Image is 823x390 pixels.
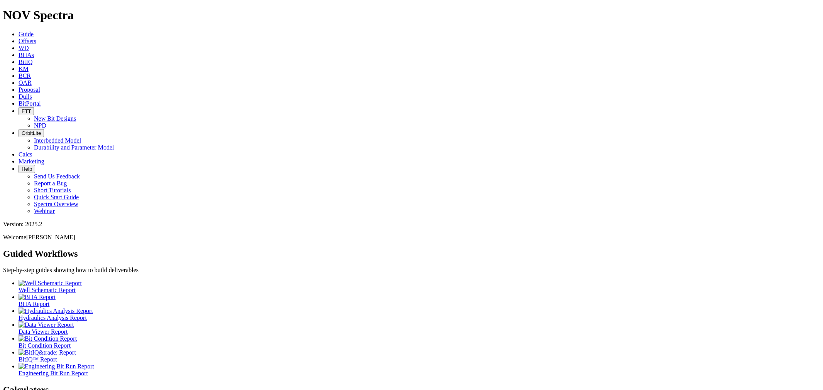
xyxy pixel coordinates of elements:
[19,342,71,349] span: Bit Condition Report
[19,165,35,173] button: Help
[34,180,67,187] a: Report a Bug
[19,158,44,165] a: Marketing
[19,52,34,58] a: BHAs
[19,308,820,321] a: Hydraulics Analysis Report Hydraulics Analysis Report
[19,79,32,86] a: OAR
[19,349,76,356] img: BitIQ&trade; Report
[22,108,31,114] span: FTT
[19,356,57,363] span: BitIQ™ Report
[19,335,77,342] img: Bit Condition Report
[19,86,40,93] a: Proposal
[19,335,820,349] a: Bit Condition Report Bit Condition Report
[19,280,820,293] a: Well Schematic Report Well Schematic Report
[19,280,82,287] img: Well Schematic Report
[26,234,75,240] span: [PERSON_NAME]
[19,294,820,307] a: BHA Report BHA Report
[34,194,79,200] a: Quick Start Guide
[19,321,74,328] img: Data Viewer Report
[3,8,820,22] h1: NOV Spectra
[34,187,71,193] a: Short Tutorials
[19,294,56,301] img: BHA Report
[19,59,32,65] a: BitIQ
[34,201,78,207] a: Spectra Overview
[19,45,29,51] a: WD
[19,308,93,314] img: Hydraulics Analysis Report
[19,349,820,363] a: BitIQ&trade; Report BitIQ™ Report
[19,370,88,377] span: Engineering Bit Run Report
[19,314,87,321] span: Hydraulics Analysis Report
[19,287,76,293] span: Well Schematic Report
[19,328,68,335] span: Data Viewer Report
[3,221,820,228] div: Version: 2025.2
[3,249,820,259] h2: Guided Workflows
[34,208,55,214] a: Webinar
[19,107,34,115] button: FTT
[19,93,32,100] a: Dulls
[22,130,41,136] span: OrbitLite
[19,129,44,137] button: OrbitLite
[19,72,31,79] a: BCR
[19,151,32,158] a: Calcs
[34,137,81,144] a: Interbedded Model
[19,31,34,37] a: Guide
[3,234,820,241] p: Welcome
[19,301,49,307] span: BHA Report
[34,173,80,180] a: Send Us Feedback
[19,66,29,72] a: KM
[19,321,820,335] a: Data Viewer Report Data Viewer Report
[34,144,114,151] a: Durability and Parameter Model
[19,363,94,370] img: Engineering Bit Run Report
[19,363,820,377] a: Engineering Bit Run Report Engineering Bit Run Report
[34,122,46,129] a: NPD
[22,166,32,172] span: Help
[3,267,820,274] p: Step-by-step guides showing how to build deliverables
[19,38,36,44] a: Offsets
[19,100,41,107] a: BitPortal
[34,115,76,122] a: New Bit Designs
